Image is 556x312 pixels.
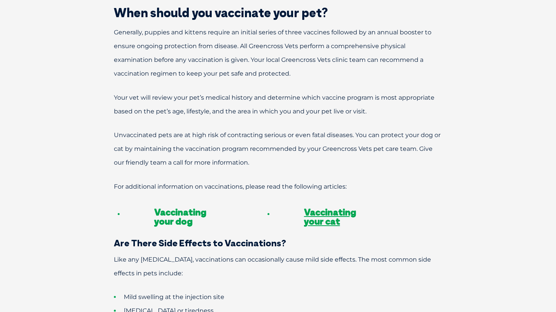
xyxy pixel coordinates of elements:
[114,256,431,277] span: Like any [MEDICAL_DATA], vaccinations can occasionally cause mild side effects. The most common s...
[304,206,356,227] a: Vaccinating your cat
[114,237,286,249] span: Are There Side Effects to Vaccinations?
[124,293,224,301] span: Mild swelling at the injection site
[114,29,431,77] span: Generally, puppies and kittens require an initial series of three vaccines followed by an annual ...
[87,6,469,19] h2: When should you vaccinate your pet?
[154,206,206,227] a: Vaccinating your dog
[114,183,347,190] span: For additional information on vaccinations, please read the following articles:
[114,94,434,115] span: Your vet will review your pet’s medical history and determine which vaccine program is most appro...
[114,131,441,166] span: Unvaccinated pets are at high risk of contracting serious or even fatal diseases. You can protect...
